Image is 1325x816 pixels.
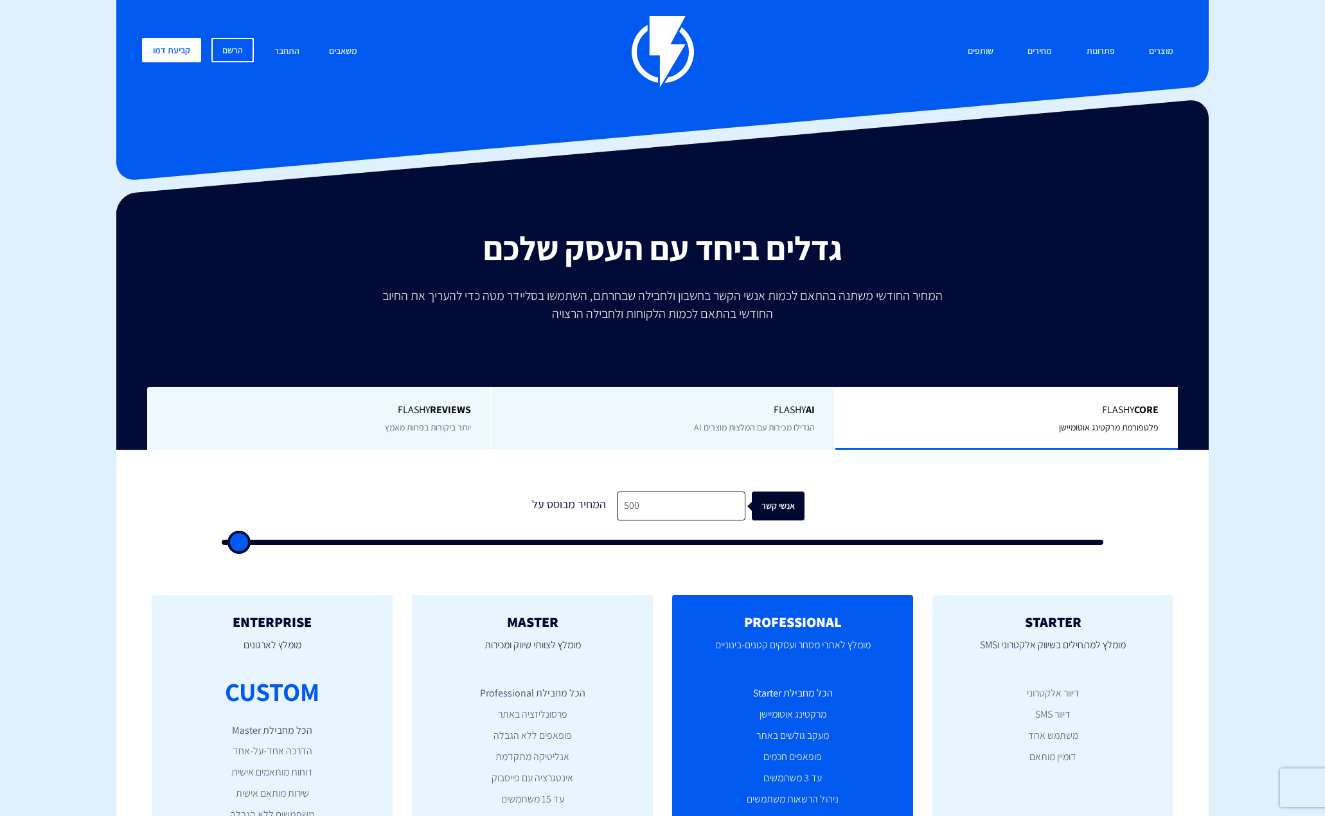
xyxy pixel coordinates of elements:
li: פופאפים ללא הגבלה [431,729,634,743]
span: Flashy [166,403,471,418]
a: שותפים [958,38,1003,66]
p: מומלץ למתחילים בשיווק אלקטרוני וSMS [952,630,1154,673]
li: דוחות מותאמים אישית [171,765,373,780]
p: מומלץ לאתרי מסחר ועסקים קטנים-בינוניים [691,630,894,673]
li: אנליטיקה מתקדמת [431,750,634,765]
li: דיוור אלקטרוני [952,686,1154,701]
li: הכל מחבילת Professional [431,686,634,701]
b: REVIEWS [430,403,471,416]
p: מומלץ לארגונים [171,630,373,673]
a: מחירים [1018,38,1062,66]
p: המחיר החודשי משתנה בהתאם לכמות אנשי הקשר בחשבון ולחבילה שבחרתם, השתמשו בסליידר מטה כדי להעריך את ... [373,287,952,323]
li: עד 3 משתמשים [691,771,894,786]
li: עד 15 משתמשים [431,792,634,807]
span: הגדילו מכירות עם המלצות מוצרים AI [694,421,815,433]
li: ניהול הרשאות משתמשים [691,792,894,807]
h2: STARTER [952,614,1154,630]
li: מרקטינג אוטומיישן [691,707,894,722]
li: דיוור SMS [952,707,1154,722]
h2: MASTER [431,614,634,630]
span: יותר ביקורות בפחות מאמץ [385,421,471,433]
b: AI [806,403,815,416]
li: פופאפים חכמים [691,750,894,765]
a: קביעת דמו [142,38,201,62]
li: אינטגרציה עם פייסבוק [431,771,634,786]
li: מעקב גולשים באתר [691,729,894,743]
div: אנשי קשר [773,492,826,520]
a: הרשם [211,38,254,62]
li: דומיין מותאם [952,750,1154,765]
div: המחיר מבוסס על [520,492,617,520]
a: משאבים [319,38,367,66]
b: Core [1134,403,1159,416]
li: שירות מותאם אישית [171,786,373,801]
span: Flashy [511,403,815,418]
h2: ENTERPRISE [171,614,373,630]
span: פלטפורמת מרקטינג אוטומיישן [1059,421,1159,433]
h2: גדלים ביחד עם העסק שלכם [126,230,1199,267]
a: מוצרים [1139,38,1183,66]
li: פרסונליזציה באתר [431,707,634,722]
p: מומלץ לצוותי שיווק ומכירות [431,630,634,673]
a: התחבר [265,38,309,66]
li: משתמש אחד [952,729,1154,743]
li: הכל מחבילת Master [171,723,373,738]
li: הדרכה אחד-על-אחד [171,744,373,759]
a: פתרונות [1077,38,1125,66]
span: Flashy [855,403,1159,418]
h2: PROFESSIONAL [691,614,894,630]
li: הכל מחבילת Starter [691,686,894,701]
div: CUSTOM [225,673,319,710]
